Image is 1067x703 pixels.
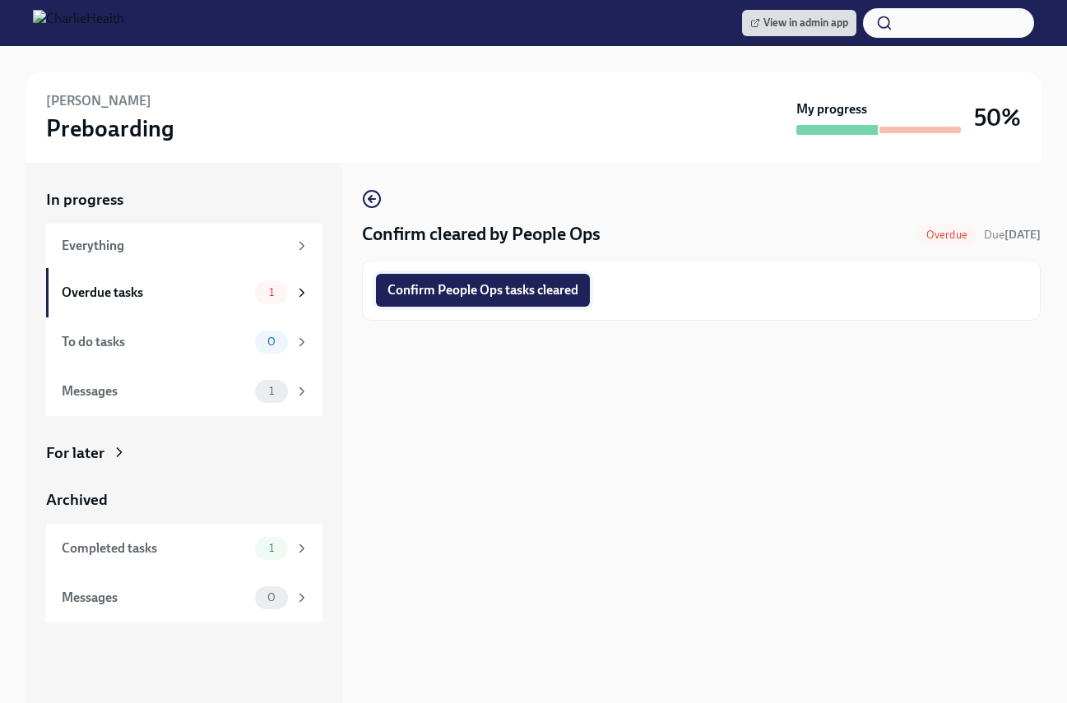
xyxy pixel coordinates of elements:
span: View in admin app [750,15,848,31]
h3: Preboarding [46,113,174,143]
span: 0 [257,335,285,348]
span: Overdue [916,229,977,241]
div: Overdue tasks [62,284,248,302]
div: To do tasks [62,333,248,351]
strong: My progress [796,100,867,118]
a: Completed tasks1 [46,524,322,573]
span: 1 [259,385,284,397]
a: For later [46,442,322,464]
img: CharlieHealth [33,10,124,36]
a: Everything [46,224,322,268]
span: Due [984,228,1041,242]
a: Archived [46,489,322,511]
a: Messages1 [46,367,322,416]
span: Confirm People Ops tasks cleared [387,282,578,298]
a: Messages0 [46,573,322,622]
a: Overdue tasks1 [46,268,322,317]
div: Messages [62,589,248,607]
span: 1 [259,286,284,298]
strong: [DATE] [1004,228,1041,242]
h6: [PERSON_NAME] [46,92,151,110]
h3: 50% [974,103,1021,132]
span: 0 [257,591,285,604]
h4: Confirm cleared by People Ops [362,222,601,247]
div: Messages [62,382,248,400]
button: Confirm People Ops tasks cleared [376,274,590,307]
span: August 7th, 2025 09:00 [984,227,1041,243]
a: View in admin app [742,10,856,36]
div: Everything [62,237,288,255]
div: For later [46,442,104,464]
a: To do tasks0 [46,317,322,367]
a: In progress [46,189,322,210]
span: 1 [259,542,284,554]
div: Completed tasks [62,539,248,557]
